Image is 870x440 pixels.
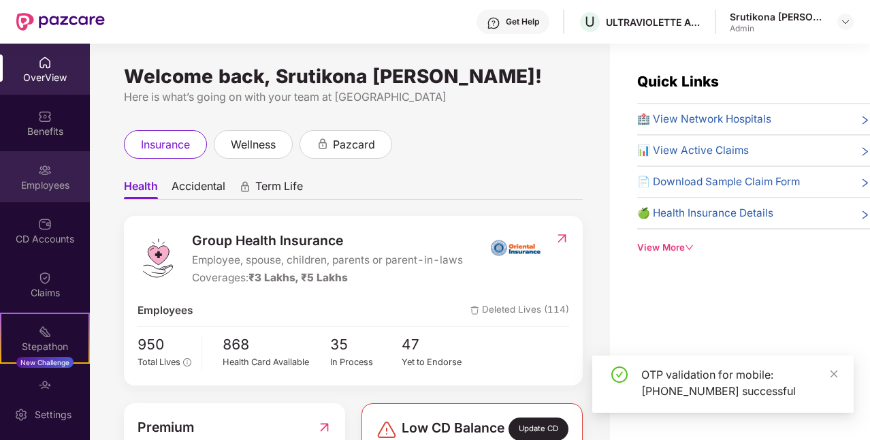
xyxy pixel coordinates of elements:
span: ₹3 Lakhs, ₹5 Lakhs [248,271,348,284]
div: Srutikona [PERSON_NAME] [730,10,825,23]
span: Total Lives [138,357,180,367]
img: svg+xml;base64,PHN2ZyB4bWxucz0iaHR0cDovL3d3dy53My5vcmcvMjAwMC9zdmciIHdpZHRoPSIyMSIgaGVpZ2h0PSIyMC... [38,325,52,339]
div: Stepathon [1,340,88,353]
div: Settings [31,408,76,422]
img: svg+xml;base64,PHN2ZyBpZD0iRW1wbG95ZWVzIiB4bWxucz0iaHR0cDovL3d3dy53My5vcmcvMjAwMC9zdmciIHdpZHRoPS... [38,163,52,177]
span: right [860,176,870,190]
div: Admin [730,23,825,34]
img: insurerIcon [490,230,541,264]
span: U [585,14,595,30]
span: 📄 Download Sample Claim Form [637,174,800,190]
span: right [860,208,870,221]
div: Welcome back, Srutikona [PERSON_NAME]! [124,71,583,82]
span: Health [124,179,158,199]
span: right [860,114,870,127]
span: 🍏 Health Insurance Details [637,205,773,221]
span: Accidental [172,179,225,199]
img: svg+xml;base64,PHN2ZyBpZD0iU2V0dGluZy0yMHgyMCIgeG1sbnM9Imh0dHA6Ly93d3cudzMub3JnLzIwMDAvc3ZnIiB3aW... [14,408,28,422]
img: logo [138,238,178,279]
div: Yet to Endorse [402,356,474,369]
span: Employees [138,302,193,319]
img: svg+xml;base64,PHN2ZyBpZD0iQmVuZWZpdHMiIHhtbG5zPSJodHRwOi8vd3d3LnczLm9yZy8yMDAwL3N2ZyIgd2lkdGg9Ij... [38,110,52,123]
span: right [860,145,870,159]
img: svg+xml;base64,PHN2ZyBpZD0iSG9tZSIgeG1sbnM9Imh0dHA6Ly93d3cudzMub3JnLzIwMDAvc3ZnIiB3aWR0aD0iMjAiIG... [38,56,52,69]
img: RedirectIcon [317,417,332,437]
div: ULTRAVIOLETTE AUTOMOTIVE PRIVATE LIMITED [606,16,701,29]
span: 35 [330,334,402,356]
img: svg+xml;base64,PHN2ZyBpZD0iSGVscC0zMngzMiIgeG1sbnM9Imh0dHA6Ly93d3cudzMub3JnLzIwMDAvc3ZnIiB3aWR0aD... [487,16,500,30]
span: info-circle [183,358,191,366]
span: 📊 View Active Claims [637,142,749,159]
img: svg+xml;base64,PHN2ZyBpZD0iRW5kb3JzZW1lbnRzIiB4bWxucz0iaHR0cDovL3d3dy53My5vcmcvMjAwMC9zdmciIHdpZH... [38,379,52,392]
div: animation [239,180,251,193]
img: svg+xml;base64,PHN2ZyBpZD0iQ2xhaW0iIHhtbG5zPSJodHRwOi8vd3d3LnczLm9yZy8yMDAwL3N2ZyIgd2lkdGg9IjIwIi... [38,271,52,285]
span: Group Health Insurance [192,230,463,251]
span: check-circle [611,366,628,383]
span: 868 [223,334,330,356]
span: Employee, spouse, children, parents or parent-in-laws [192,252,463,268]
span: pazcard [333,136,375,153]
span: down [685,243,694,252]
div: animation [317,138,329,150]
div: View More [637,240,870,255]
span: Term Life [255,179,303,199]
span: 47 [402,334,474,356]
img: svg+xml;base64,PHN2ZyBpZD0iQ0RfQWNjb3VudHMiIGRhdGEtbmFtZT0iQ0QgQWNjb3VudHMiIHhtbG5zPSJodHRwOi8vd3... [38,217,52,231]
div: Get Help [506,16,539,27]
span: close [829,369,839,379]
span: 🏥 View Network Hospitals [637,111,771,127]
div: Coverages: [192,270,463,286]
div: In Process [330,356,402,369]
img: svg+xml;base64,PHN2ZyBpZD0iRHJvcGRvd24tMzJ4MzIiIHhtbG5zPSJodHRwOi8vd3d3LnczLm9yZy8yMDAwL3N2ZyIgd2... [840,16,851,27]
img: RedirectIcon [555,232,569,245]
img: New Pazcare Logo [16,13,105,31]
span: wellness [231,136,276,153]
div: Health Card Available [223,356,330,369]
span: Deleted Lives (114) [470,302,569,319]
span: Premium [138,417,194,437]
span: Quick Links [637,73,719,90]
div: OTP validation for mobile: [PHONE_NUMBER] successful [641,366,837,399]
img: deleteIcon [470,306,479,315]
div: Here is what’s going on with your team at [GEOGRAPHIC_DATA] [124,89,583,106]
span: 950 [138,334,191,356]
span: insurance [141,136,190,153]
div: New Challenge [16,357,74,368]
